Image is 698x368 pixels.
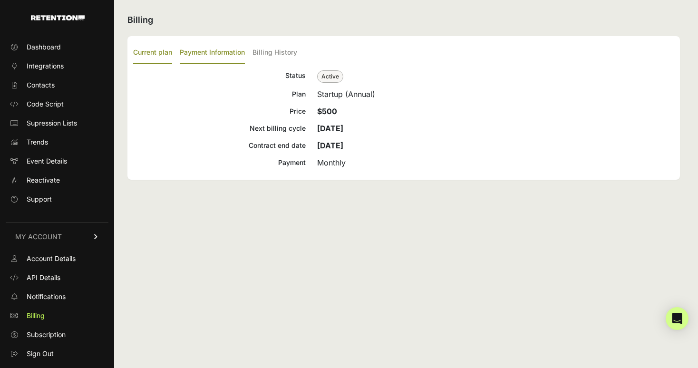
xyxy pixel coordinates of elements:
strong: [DATE] [317,141,343,150]
span: Dashboard [27,42,61,52]
a: Trends [6,135,108,150]
strong: $500 [317,107,337,116]
span: Account Details [27,254,76,263]
span: Billing [27,311,45,320]
a: Reactivate [6,173,108,188]
a: Code Script [6,97,108,112]
a: Notifications [6,289,108,304]
span: Active [317,70,343,83]
a: Subscription [6,327,108,342]
div: Open Intercom Messenger [666,307,688,330]
span: Support [27,194,52,204]
div: Plan [133,88,306,100]
div: Price [133,106,306,117]
div: Payment [133,157,306,168]
span: MY ACCOUNT [15,232,62,242]
div: Monthly [317,157,674,168]
a: Supression Lists [6,116,108,131]
span: Supression Lists [27,118,77,128]
a: Billing [6,308,108,323]
a: Account Details [6,251,108,266]
div: Next billing cycle [133,123,306,134]
a: Support [6,192,108,207]
span: Event Details [27,156,67,166]
div: Contract end date [133,140,306,151]
div: Startup (Annual) [317,88,674,100]
a: Contacts [6,77,108,93]
a: API Details [6,270,108,285]
a: Dashboard [6,39,108,55]
label: Billing History [252,42,297,64]
span: Trends [27,137,48,147]
a: Sign Out [6,346,108,361]
a: Integrations [6,58,108,74]
span: Reactivate [27,175,60,185]
a: Event Details [6,154,108,169]
a: MY ACCOUNT [6,222,108,251]
img: Retention.com [31,15,85,20]
label: Current plan [133,42,172,64]
span: Subscription [27,330,66,339]
span: API Details [27,273,60,282]
h2: Billing [127,13,680,27]
strong: [DATE] [317,124,343,133]
span: Sign Out [27,349,54,358]
span: Notifications [27,292,66,301]
span: Integrations [27,61,64,71]
span: Code Script [27,99,64,109]
div: Status [133,70,306,83]
label: Payment Information [180,42,245,64]
span: Contacts [27,80,55,90]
